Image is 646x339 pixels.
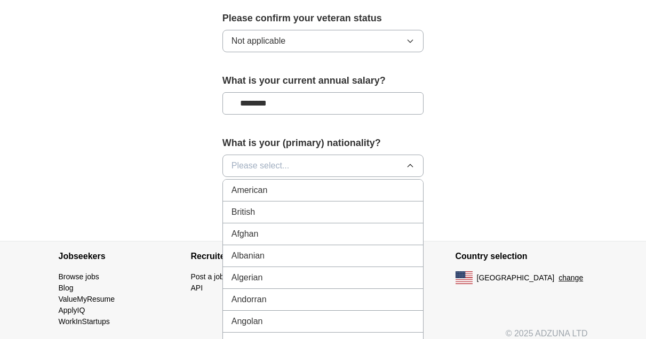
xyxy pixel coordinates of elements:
label: What is your current annual salary? [222,74,424,88]
span: Algerian [232,271,263,284]
a: Post a job [191,272,224,281]
span: Albanian [232,249,265,262]
label: What is your (primary) nationality? [222,136,424,150]
a: Browse jobs [59,272,99,281]
button: change [559,272,583,284]
span: American [232,184,268,197]
span: Not applicable [232,35,285,47]
a: API [191,284,203,292]
span: Please select... [232,159,290,172]
span: British [232,206,255,219]
h4: Country selection [456,241,588,271]
a: ApplyIQ [59,306,85,314]
img: US flag [456,271,473,284]
a: Blog [59,284,74,292]
button: Not applicable [222,30,424,52]
span: Angolan [232,315,263,328]
a: WorkInStartups [59,317,110,326]
span: Afghan [232,228,259,240]
label: Please confirm your veteran status [222,11,424,26]
button: Please select... [222,155,424,177]
span: [GEOGRAPHIC_DATA] [477,272,555,284]
span: Andorran [232,293,267,306]
a: ValueMyResume [59,295,115,303]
